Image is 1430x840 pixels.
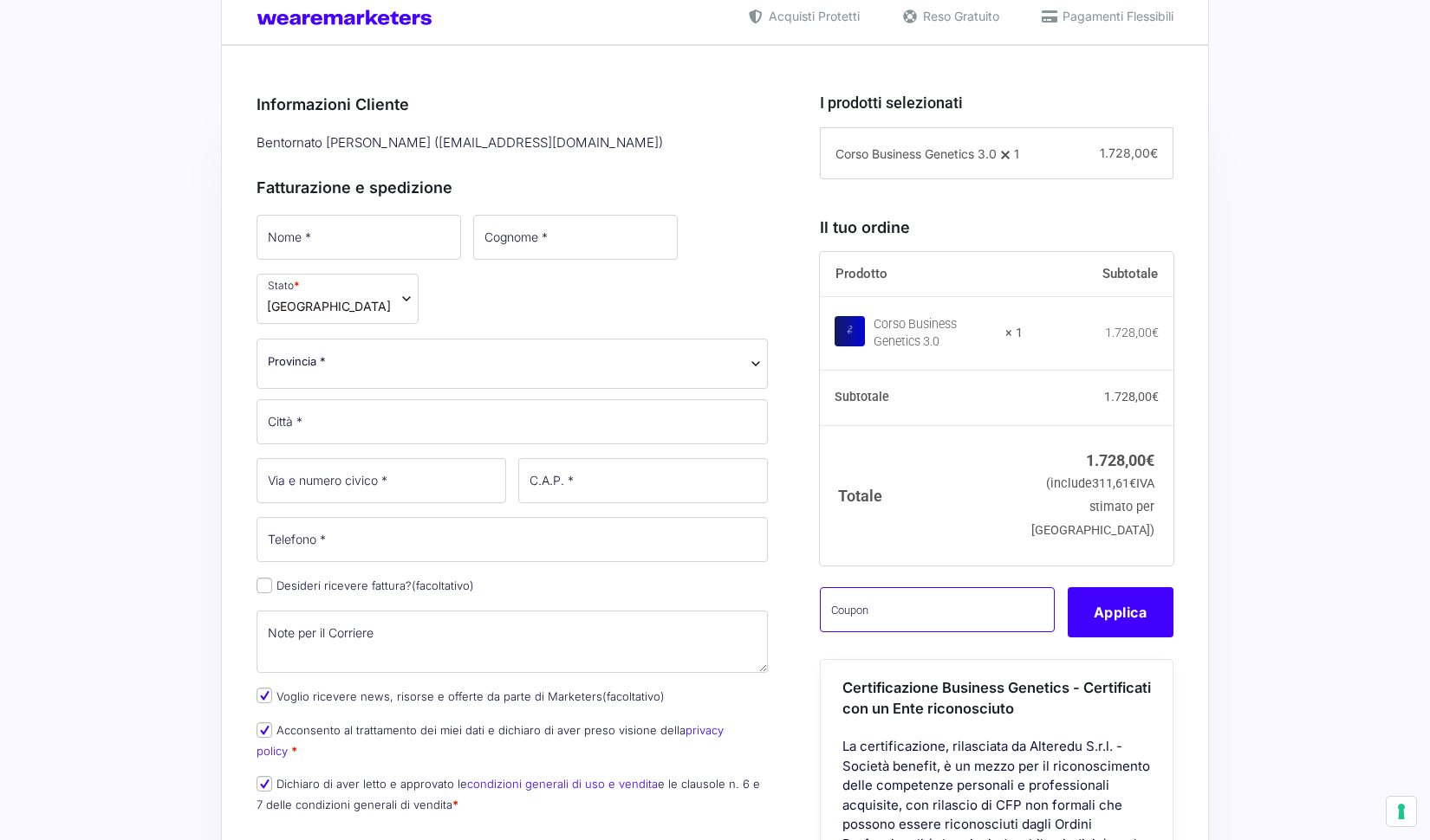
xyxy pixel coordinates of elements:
[835,146,997,161] span: Corso Business Genetics 3.0
[835,316,865,346] img: Corso Business Genetics 3.0
[1086,451,1154,469] bdi: 1.728,00
[1092,476,1136,491] span: 311,61
[1023,252,1173,297] th: Subtotale
[1105,326,1159,339] bdi: 1.728,00
[257,339,768,389] span: Provincia
[257,399,768,444] input: Città *
[919,7,999,25] span: Reso Gratuito
[1031,476,1154,538] small: (include IVA stimato per [GEOGRAPHIC_DATA])
[820,216,1173,239] h3: Il tuo ordine
[257,723,724,757] a: privacy policy
[1152,390,1159,404] span: €
[1104,390,1159,404] bdi: 1.728,00
[820,91,1173,114] h3: I prodotti selezionati
[257,689,665,703] label: Voglio ricevere news, risorse e offerte da parte di Marketers
[820,252,1024,297] th: Prodotto
[1100,145,1158,160] span: 1.728,00
[257,688,272,703] input: Voglio ricevere news, risorse e offerte da parte di Marketers(facoltativo)
[820,425,1024,565] th: Totale
[764,7,860,25] span: Acquisti Protetti
[257,274,419,324] span: Stato
[602,689,665,703] span: (facoltativo)
[412,578,474,592] span: (facoltativo)
[1152,326,1159,339] span: €
[257,176,768,199] h3: Fatturazione e spedizione
[14,772,66,824] iframe: Customerly Messenger Launcher
[820,587,1055,632] input: Coupon
[473,215,678,260] input: Cognome *
[257,517,768,562] input: Telefono *
[874,316,995,351] div: Corso Business Genetics 3.0
[257,93,768,116] h3: Informazioni Cliente
[1150,145,1158,160] span: €
[257,723,724,757] label: Acconsento al trattamento dei miei dati e dichiaro di aver preso visione della
[1387,797,1416,826] button: Le tue preferenze relative al consenso per le tecnologie di tracciamento
[1005,325,1023,342] strong: × 1
[267,297,391,315] span: Italia
[1068,587,1173,637] button: Applica
[257,722,272,738] input: Acconsento al trattamento dei miei dati e dichiaro di aver preso visione dellaprivacy policy
[518,458,768,503] input: C.A.P. *
[268,352,326,371] span: Provincia *
[820,371,1024,426] th: Subtotale
[467,777,658,791] a: condizioni generali di uso e vendita
[1014,146,1019,161] span: 1
[1129,476,1136,491] span: €
[1146,451,1154,469] span: €
[842,679,1151,718] span: Certificazione Business Genetics - Certificati con un Ente riconosciuto
[257,777,760,811] label: Dichiaro di aver letto e approvato le e le clausole n. 6 e 7 delle condizioni generali di vendita
[1058,7,1173,25] span: Pagamenti Flessibili
[257,776,272,792] input: Dichiaro di aver letto e approvato lecondizioni generali di uso e venditae le clausole n. 6 e 7 d...
[257,578,272,593] input: Desideri ricevere fattura?(facoltativo)
[257,578,474,592] label: Desideri ricevere fattura?
[250,129,774,158] div: Bentornato [PERSON_NAME] ( [EMAIL_ADDRESS][DOMAIN_NAME] )
[257,215,461,260] input: Nome *
[257,458,506,503] input: Via e numero civico *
